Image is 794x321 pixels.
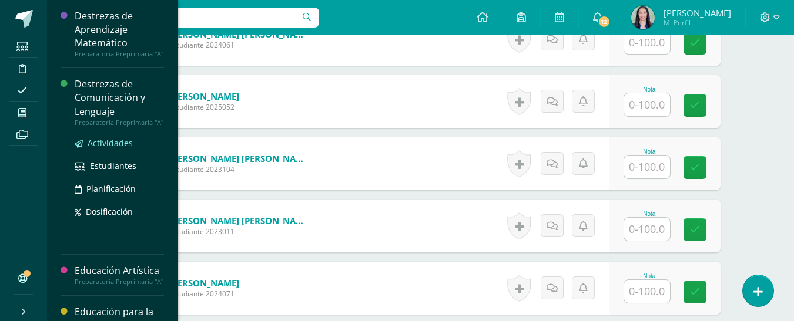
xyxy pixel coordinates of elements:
[624,93,670,116] input: 0-100.0
[169,153,310,164] a: [PERSON_NAME] [PERSON_NAME]
[169,277,239,289] a: [PERSON_NAME]
[75,77,164,126] a: Destrezas de Comunicación y LenguajePreparatoria Preprimaria "A"
[169,40,310,50] span: Estudiante 2024061
[169,102,239,112] span: Estudiante 2025052
[86,183,136,194] span: Planificación
[624,280,670,303] input: 0-100.0
[86,206,133,217] span: Dosificación
[75,50,164,58] div: Preparatoria Preprimaria "A"
[75,9,164,50] div: Destrezas de Aprendizaje Matemático
[75,264,164,278] div: Educación Artística
[75,77,164,118] div: Destrezas de Comunicación y Lenguaje
[75,264,164,286] a: Educación ArtísticaPreparatoria Preprimaria "A"
[624,86,675,93] div: Nota
[75,278,164,286] div: Preparatoria Preprimaria "A"
[169,164,310,174] span: Estudiante 2023104
[598,15,611,28] span: 12
[75,205,164,218] a: Dosificación
[75,136,164,150] a: Actividades
[624,148,675,155] div: Nota
[624,31,670,54] input: 0-100.0
[169,289,239,299] span: Estudiante 2024071
[88,137,133,148] span: Actividades
[75,159,164,173] a: Estudiantes
[169,90,239,102] a: [PERSON_NAME]
[75,119,164,127] div: Preparatoria Preprimaria "A"
[55,8,319,28] input: Busca un usuario...
[624,211,675,217] div: Nota
[664,7,731,19] span: [PERSON_NAME]
[75,9,164,58] a: Destrezas de Aprendizaje MatemáticoPreparatoria Preprimaria "A"
[624,156,670,178] input: 0-100.0
[631,6,655,29] img: ee2127f7a835e2b0789db52adf15a0f3.png
[169,227,310,236] span: Estudiante 2023011
[90,160,136,171] span: Estudiantes
[664,18,731,28] span: Mi Perfil
[169,215,310,227] a: [PERSON_NAME] [PERSON_NAME]
[624,218,670,241] input: 0-100.0
[75,182,164,195] a: Planificación
[624,273,675,279] div: Nota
